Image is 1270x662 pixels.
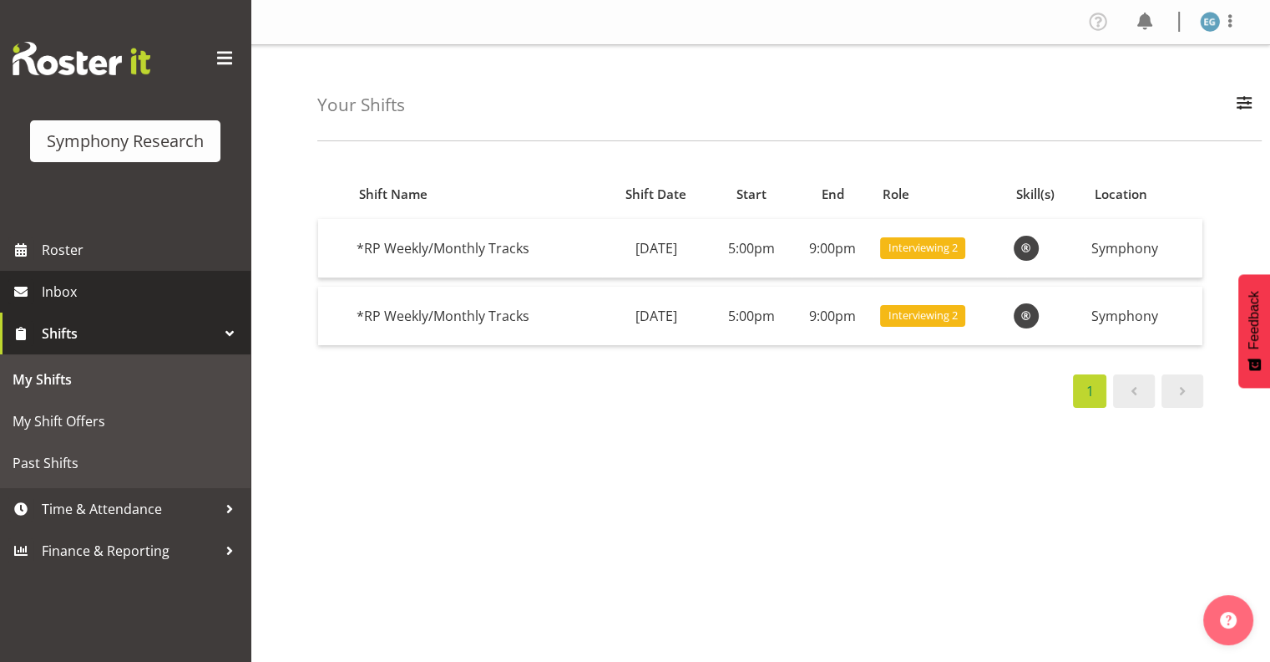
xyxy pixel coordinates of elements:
td: 9:00pm [792,219,873,278]
div: Symphony Research [47,129,204,154]
a: My Shift Offers [4,400,246,442]
h4: Your Shifts [317,95,405,115]
button: Feedback - Show survey [1238,274,1270,388]
span: Shifts [42,321,217,346]
span: Interviewing 2 [888,240,957,256]
span: Past Shifts [13,451,238,476]
span: My Shift Offers [13,409,238,434]
span: Feedback [1247,291,1262,349]
td: *RP Weekly/Monthly Tracks [350,287,602,345]
span: Finance & Reporting [42,538,217,563]
td: 5:00pm [711,287,792,345]
span: End [822,185,844,204]
img: Rosterit website logo [13,42,150,75]
td: *RP Weekly/Monthly Tracks [350,219,602,278]
span: Interviewing 2 [888,308,957,323]
span: Time & Attendance [42,496,217,522]
span: Roster [42,237,242,262]
a: Past Shifts [4,442,246,484]
span: Start [736,185,767,204]
button: Filter Employees [1227,87,1262,124]
img: evelyn-gray1866.jpg [1200,12,1220,32]
span: Inbox [42,279,242,304]
td: 5:00pm [711,219,792,278]
span: Location [1094,185,1146,204]
span: Role [883,185,909,204]
td: 9:00pm [792,287,873,345]
td: Symphony [1085,287,1202,345]
img: help-xxl-2.png [1220,612,1237,629]
td: [DATE] [602,287,711,345]
span: Skill(s) [1016,185,1055,204]
td: Symphony [1085,219,1202,278]
span: Shift Date [625,185,686,204]
span: My Shifts [13,367,238,392]
span: Shift Name [359,185,428,204]
a: My Shifts [4,359,246,400]
td: [DATE] [602,219,711,278]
